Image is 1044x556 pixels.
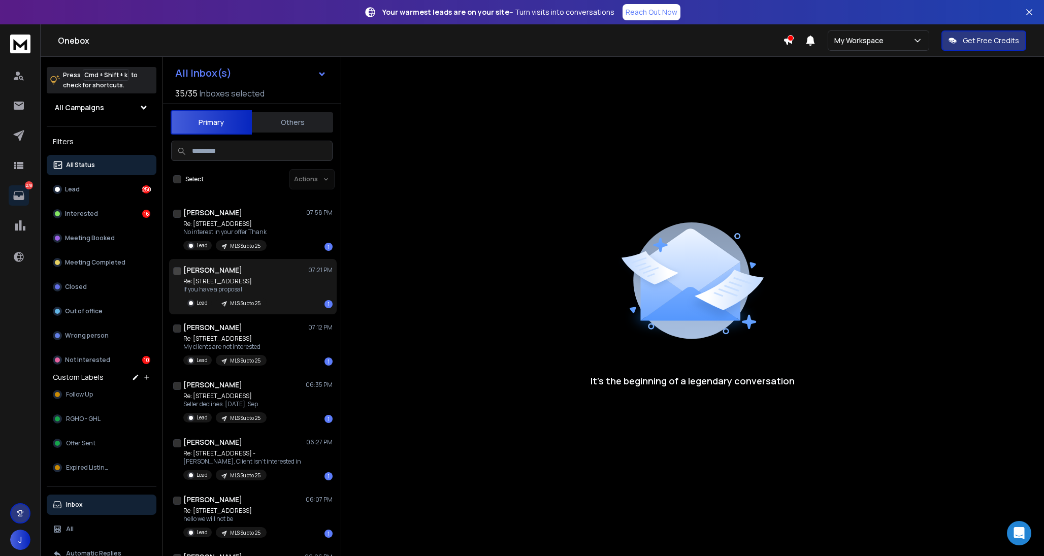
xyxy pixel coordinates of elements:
button: Get Free Credits [941,30,1026,51]
p: Lead [197,529,208,536]
p: Out of office [65,307,103,315]
p: Lead [65,185,80,193]
button: Expired Listing [47,457,156,478]
p: Lead [197,242,208,249]
p: Lead [197,414,208,421]
p: All Status [66,161,95,169]
p: MLS Subto 25 [230,300,260,307]
p: MLS Subto 25 [230,242,260,250]
button: Closed [47,277,156,297]
div: Open Intercom Messenger [1007,521,1031,545]
button: Not Interested10 [47,350,156,370]
p: [PERSON_NAME], Client isn't interested in [183,457,301,466]
p: No interest in your offer Thank [183,228,267,236]
div: 16 [142,210,150,218]
p: Interested [65,210,98,218]
p: hello we will not be [183,515,267,523]
span: Cmd + Shift + k [83,69,129,81]
p: Press to check for shortcuts. [63,70,138,90]
p: Meeting Booked [65,234,115,242]
p: Re: [STREET_ADDRESS] [183,220,267,228]
button: Follow Up [47,384,156,405]
button: Out of office [47,301,156,321]
button: Wrong person [47,325,156,346]
div: 1 [324,530,333,538]
h3: Custom Labels [53,372,104,382]
p: Re: [STREET_ADDRESS] [183,277,267,285]
span: Follow Up [66,390,93,399]
p: 06:07 PM [306,496,333,504]
h1: Onebox [58,35,783,47]
p: My clients are not interested [183,343,267,351]
p: Wrong person [65,332,109,340]
button: Offer Sent [47,433,156,453]
button: Meeting Completed [47,252,156,273]
p: MLS Subto 25 [230,414,260,422]
button: J [10,530,30,550]
p: Inbox [66,501,83,509]
h1: All Inbox(s) [175,68,232,78]
div: 1 [324,472,333,480]
p: Re: [STREET_ADDRESS] [183,335,267,343]
p: Re: [STREET_ADDRESS] [183,392,267,400]
div: 1 [324,415,333,423]
p: 07:21 PM [308,266,333,274]
button: Meeting Booked [47,228,156,248]
button: RGHO - GHL [47,409,156,429]
p: Not Interested [65,356,110,364]
button: All Inbox(s) [167,63,335,83]
p: Get Free Credits [963,36,1019,46]
span: RGHO - GHL [66,415,101,423]
p: 278 [25,181,33,189]
p: Re: [STREET_ADDRESS] [183,507,267,515]
p: – Turn visits into conversations [382,7,614,17]
h1: [PERSON_NAME] [183,208,242,218]
p: It’s the beginning of a legendary conversation [591,374,795,388]
div: 1 [324,300,333,308]
div: 10 [142,356,150,364]
p: Meeting Completed [65,258,125,267]
p: Lead [197,471,208,479]
p: 06:35 PM [306,381,333,389]
p: Seller declines. [DATE], Sep [183,400,267,408]
p: Reach Out Now [626,7,677,17]
button: Lead250 [47,179,156,200]
button: All Campaigns [47,97,156,118]
div: 1 [324,243,333,251]
button: Interested16 [47,204,156,224]
h1: [PERSON_NAME] [183,495,242,505]
p: All [66,525,74,533]
a: Reach Out Now [623,4,680,20]
p: 07:58 PM [306,209,333,217]
p: MLS Subto 25 [230,357,260,365]
button: All Status [47,155,156,175]
button: Inbox [47,495,156,515]
p: My Workspace [834,36,888,46]
span: Expired Listing [66,464,109,472]
button: All [47,519,156,539]
h1: All Campaigns [55,103,104,113]
p: Lead [197,356,208,364]
h1: [PERSON_NAME] [183,265,242,275]
p: Closed [65,283,87,291]
h1: [PERSON_NAME] [183,380,242,390]
h3: Filters [47,135,156,149]
h3: Inboxes selected [200,87,265,100]
div: 250 [142,185,150,193]
a: 278 [9,185,29,206]
img: logo [10,35,30,53]
p: MLS Subto 25 [230,472,260,479]
span: 35 / 35 [175,87,198,100]
p: 06:27 PM [306,438,333,446]
h1: [PERSON_NAME] [183,322,242,333]
p: If you have a proposal [183,285,267,293]
p: Lead [197,299,208,307]
button: Others [252,111,333,134]
span: Offer Sent [66,439,95,447]
div: 1 [324,357,333,366]
button: Primary [171,110,252,135]
label: Select [185,175,204,183]
strong: Your warmest leads are on your site [382,7,509,17]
